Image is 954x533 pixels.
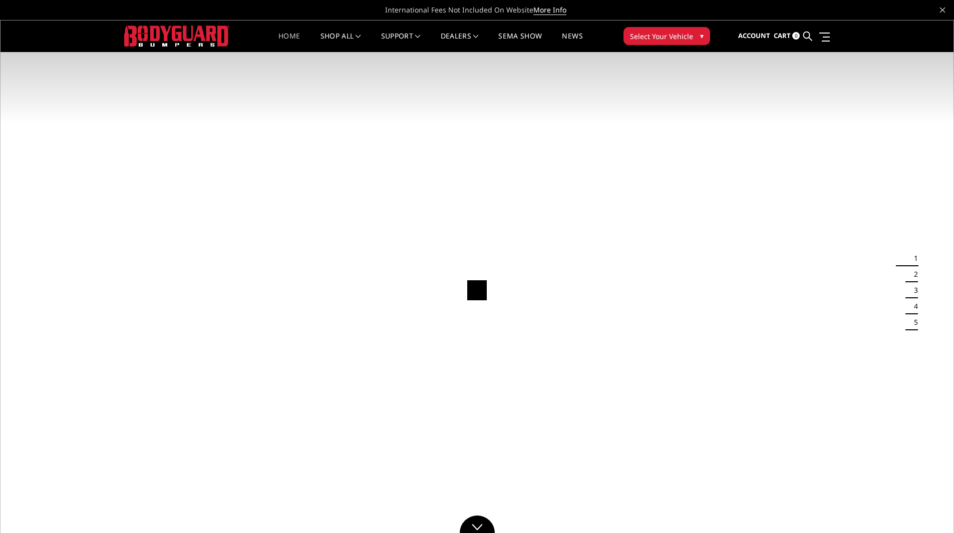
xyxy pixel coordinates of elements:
span: 0 [792,32,800,40]
button: 1 of 5 [908,250,918,266]
span: Select Your Vehicle [630,31,693,42]
button: 3 of 5 [908,282,918,298]
a: SEMA Show [498,33,542,52]
a: News [562,33,582,52]
a: Support [381,33,421,52]
button: 2 of 5 [908,266,918,282]
button: 5 of 5 [908,314,918,330]
a: shop all [321,33,361,52]
a: Dealers [441,33,479,52]
a: Click to Down [460,515,495,533]
a: More Info [533,5,566,15]
button: Select Your Vehicle [623,27,710,45]
span: ▾ [700,31,704,41]
img: BODYGUARD BUMPERS [124,26,229,46]
span: Account [738,31,770,40]
span: Cart [774,31,791,40]
button: 4 of 5 [908,298,918,314]
a: Account [738,23,770,50]
a: Home [278,33,300,52]
a: Cart 0 [774,23,800,50]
